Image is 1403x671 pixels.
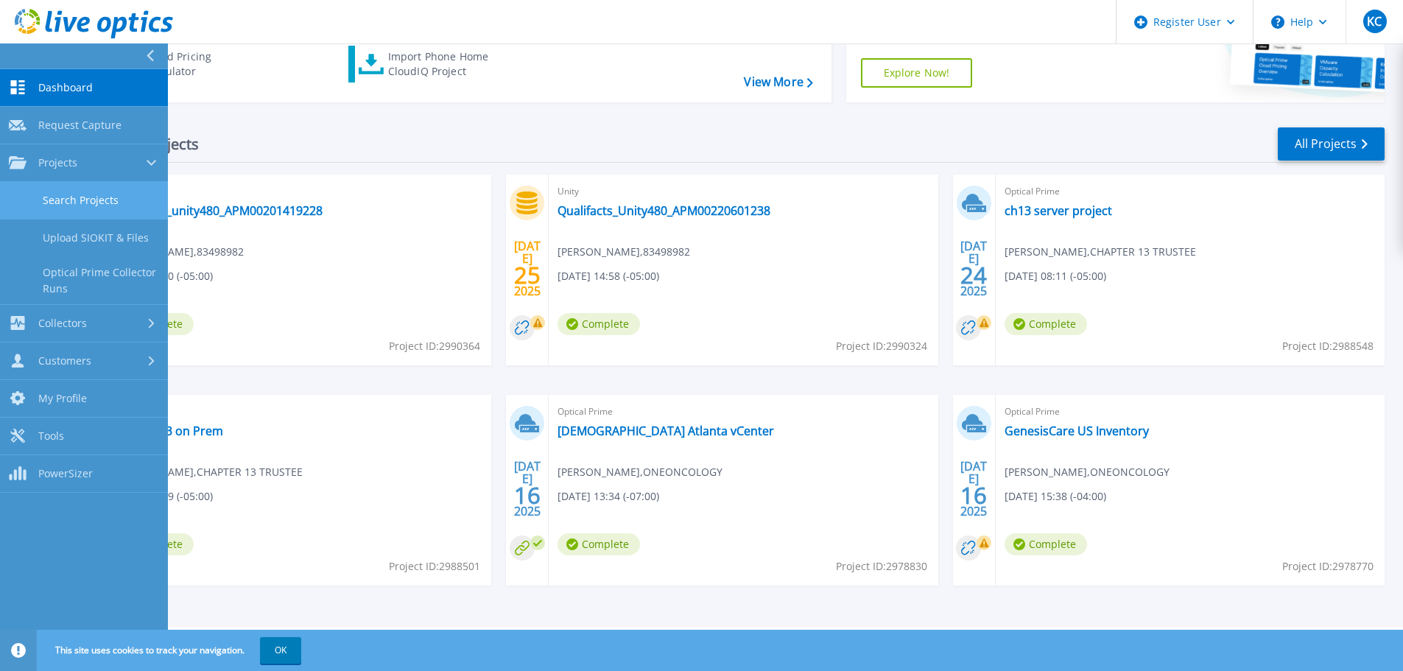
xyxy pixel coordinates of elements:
span: Optical Prime [1005,404,1376,420]
div: [DATE] 2025 [513,462,541,516]
span: 16 [514,489,541,502]
span: Optical Prime [1005,183,1376,200]
a: [DEMOGRAPHIC_DATA] Atlanta vCenter [558,424,774,438]
a: Qualifacts_unity480_APM00201419228 [111,203,323,218]
span: [PERSON_NAME] , CHAPTER 13 TRUSTEE [111,464,303,480]
span: 25 [514,269,541,281]
span: Unity [111,183,482,200]
span: [PERSON_NAME] , 83498982 [111,244,244,260]
span: Tools [38,429,64,443]
span: Project ID: 2988501 [389,558,480,575]
a: All Projects [1278,127,1385,161]
span: [PERSON_NAME] , ONEONCOLOGY [1005,464,1170,480]
span: Project ID: 2988548 [1282,338,1374,354]
span: [PERSON_NAME] , 83498982 [558,244,690,260]
span: Project ID: 2978770 [1282,558,1374,575]
span: My Profile [38,392,87,405]
a: ch13 server project [1005,203,1112,218]
div: [DATE] 2025 [960,242,988,295]
span: Optical Prime [111,404,482,420]
span: [DATE] 08:11 (-05:00) [1005,268,1106,284]
span: Complete [1005,313,1087,335]
span: Unity [558,183,929,200]
button: OK [260,637,301,664]
span: Complete [558,533,640,555]
span: Collectors [38,317,87,330]
span: Optical Prime [558,404,929,420]
span: Project ID: 2978830 [836,558,927,575]
span: KC [1367,15,1382,27]
span: Complete [1005,533,1087,555]
span: [PERSON_NAME] , ONEONCOLOGY [558,464,722,480]
span: [DATE] 15:38 (-04:00) [1005,488,1106,505]
a: View More [744,75,812,89]
div: [DATE] 2025 [960,462,988,516]
span: [DATE] 14:58 (-05:00) [558,268,659,284]
a: GenesisCare US Inventory [1005,424,1149,438]
span: Projects [38,156,77,169]
div: Cloud Pricing Calculator [144,49,262,79]
a: Explore Now! [861,58,973,88]
span: Request Capture [38,119,122,132]
span: Project ID: 2990324 [836,338,927,354]
span: This site uses cookies to track your navigation. [41,637,301,664]
span: 24 [960,269,987,281]
a: Qualifacts_Unity480_APM00220601238 [558,203,770,218]
span: Dashboard [38,81,93,94]
span: Customers [38,354,91,368]
div: Import Phone Home CloudIQ Project [388,49,503,79]
span: [DATE] 13:34 (-07:00) [558,488,659,505]
span: PowerSizer [38,467,93,480]
span: Project ID: 2990364 [389,338,480,354]
span: 16 [960,489,987,502]
span: Complete [558,313,640,335]
a: Cloud Pricing Calculator [105,46,269,82]
span: [PERSON_NAME] , CHAPTER 13 TRUSTEE [1005,244,1196,260]
div: [DATE] 2025 [513,242,541,295]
